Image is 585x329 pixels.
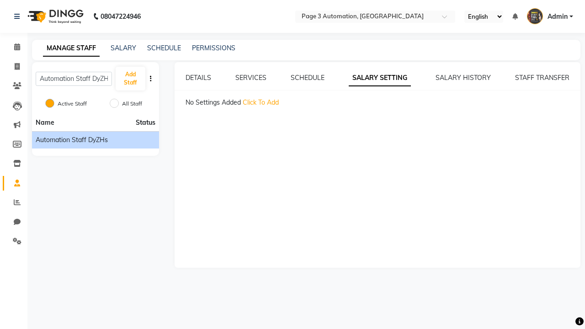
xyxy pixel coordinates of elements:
[101,4,141,29] b: 08047224946
[36,135,108,145] span: Automation Staff DyZHs
[192,44,235,52] a: PERMISSIONS
[23,4,86,29] img: logo
[243,98,279,106] span: Click To Add
[58,100,87,108] label: Active Staff
[147,44,181,52] a: SCHEDULE
[36,72,112,86] input: Search Staff
[186,74,211,82] a: DETAILS
[291,74,324,82] a: SCHEDULE
[436,74,491,82] a: SALARY HISTORY
[349,70,411,86] a: SALARY SETTING
[136,118,155,127] span: Status
[186,98,241,106] span: No Settings Added
[548,12,568,21] span: Admin
[36,118,54,127] span: Name
[235,74,266,82] a: SERVICES
[515,74,569,82] a: STAFF TRANSFER
[111,44,136,52] a: SALARY
[43,40,100,57] a: MANAGE STAFF
[122,100,142,108] label: All Staff
[116,67,145,90] button: Add Staff
[527,8,543,24] img: Admin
